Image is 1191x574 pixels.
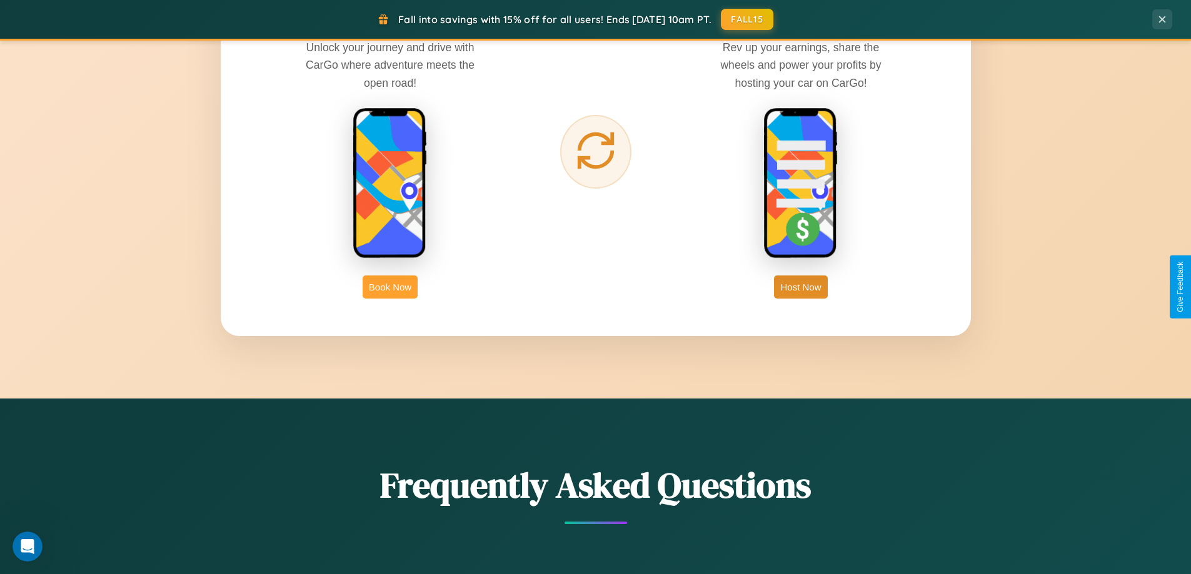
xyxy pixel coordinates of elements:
iframe: Intercom live chat [13,532,43,562]
p: Unlock your journey and drive with CarGo where adventure meets the open road! [296,39,484,91]
div: Give Feedback [1176,262,1185,312]
button: Book Now [363,275,418,299]
img: rent phone [353,107,428,260]
button: Host Now [774,275,827,299]
button: FALL15 [721,9,773,30]
h2: Frequently Asked Questions [221,461,971,509]
span: Fall into savings with 15% off for all users! Ends [DATE] 10am PT. [398,13,711,26]
img: host phone [763,107,838,260]
p: Rev up your earnings, share the wheels and power your profits by hosting your car on CarGo! [707,39,895,91]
